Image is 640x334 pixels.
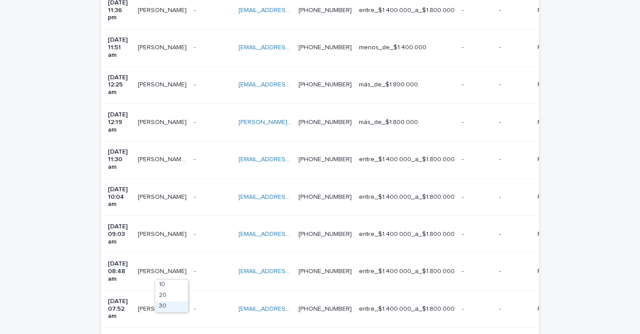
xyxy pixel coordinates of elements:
[138,192,188,201] p: Yoselin Valdes Carcamo
[138,304,188,313] p: Luz María Araya Castillo
[138,79,188,89] p: 𝓓𝙖𝙣𝙞𝙚𝙡𝙖 𝙆𝙖𝙞𝙨𝙚𝙧
[359,193,455,201] p: entre_$1.400.000_a_$1.800.000
[299,7,352,13] a: [PHONE_NUMBER]
[359,156,455,163] p: entre_$1.400.000_a_$1.800.000
[194,304,197,313] p: -
[138,42,188,51] p: Eduardo Núñez
[462,44,491,51] p: -
[108,186,131,208] p: [DATE] 10:04 am
[538,304,568,313] p: Facebook
[108,298,131,320] p: [DATE] 07:52 am
[359,119,455,126] p: más_de_$1.800.000
[108,74,131,96] p: [DATE] 12:25 am
[499,231,530,238] p: -
[499,81,530,89] p: -
[359,231,455,238] p: entre_$1.400.000_a_$1.800.000
[462,81,491,89] p: -
[194,79,197,89] p: -
[462,305,491,313] p: -
[299,231,352,237] a: [PHONE_NUMBER]
[359,44,455,51] p: menos_de_$1.400.000
[359,305,455,313] p: entre_$1.400.000_a_$1.800.000
[499,193,530,201] p: -
[299,44,352,51] a: [PHONE_NUMBER]
[299,194,352,200] a: [PHONE_NUMBER]
[138,229,188,238] p: [PERSON_NAME]
[299,306,352,312] a: [PHONE_NUMBER]
[462,231,491,238] p: -
[108,148,131,171] p: [DATE] 11:30 am
[538,192,568,201] p: Facebook
[138,117,188,126] p: 𝕀𝕧𝕠𝕟𝕟𝕖 ℙ𝕒𝕣𝕖𝕕𝕖𝕤
[155,280,188,291] div: 10
[194,154,197,163] p: -
[299,119,352,125] a: [PHONE_NUMBER]
[499,119,530,126] p: -
[155,301,188,312] div: 30
[499,156,530,163] p: -
[194,192,197,201] p: -
[538,117,568,126] p: Facebook
[239,7,340,13] a: [EMAIL_ADDRESS][DOMAIN_NAME]
[499,268,530,275] p: -
[462,7,491,14] p: -
[462,268,491,275] p: -
[462,119,491,126] p: -
[108,111,131,133] p: [DATE] 12:19 am
[538,79,568,89] p: Facebook
[194,117,197,126] p: -
[462,193,491,201] p: -
[239,156,388,163] a: [EMAIL_ADDRESS][PERSON_NAME][DOMAIN_NAME]
[299,81,352,88] a: [PHONE_NUMBER]
[538,154,568,163] p: Facebook
[299,268,352,274] a: [PHONE_NUMBER]
[108,223,131,245] p: [DATE] 09:03 am
[194,42,197,51] p: -
[239,119,388,125] a: [PERSON_NAME][EMAIL_ADDRESS][DOMAIN_NAME]
[239,81,340,88] a: [EMAIL_ADDRESS][DOMAIN_NAME]
[299,156,352,163] a: [PHONE_NUMBER]
[538,266,568,275] p: Facebook
[194,229,197,238] p: -
[194,5,197,14] p: -
[359,7,455,14] p: entre_$1.400.000_a_$1.800.000
[138,154,188,163] p: Ana Catalina Silva
[108,260,131,283] p: [DATE] 08:48 am
[155,291,188,301] div: 20
[462,156,491,163] p: -
[499,44,530,51] p: -
[239,306,340,312] a: [EMAIL_ADDRESS][DOMAIN_NAME]
[538,5,568,14] p: Facebook
[108,36,131,59] p: [DATE] 11:51 am
[239,194,340,200] a: [EMAIL_ADDRESS][DOMAIN_NAME]
[499,305,530,313] p: -
[239,44,340,51] a: [EMAIL_ADDRESS][DOMAIN_NAME]
[239,231,340,237] a: [EMAIL_ADDRESS][DOMAIN_NAME]
[194,266,197,275] p: -
[538,229,568,238] p: Facebook
[359,81,455,89] p: más_de_$1.800.000
[239,268,340,274] a: [EMAIL_ADDRESS][DOMAIN_NAME]
[499,7,530,14] p: -
[138,266,188,275] p: Andrés Iglesias
[538,42,568,51] p: Facebook
[359,268,455,275] p: entre_$1.400.000_a_$1.800.000
[138,5,188,14] p: [PERSON_NAME]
